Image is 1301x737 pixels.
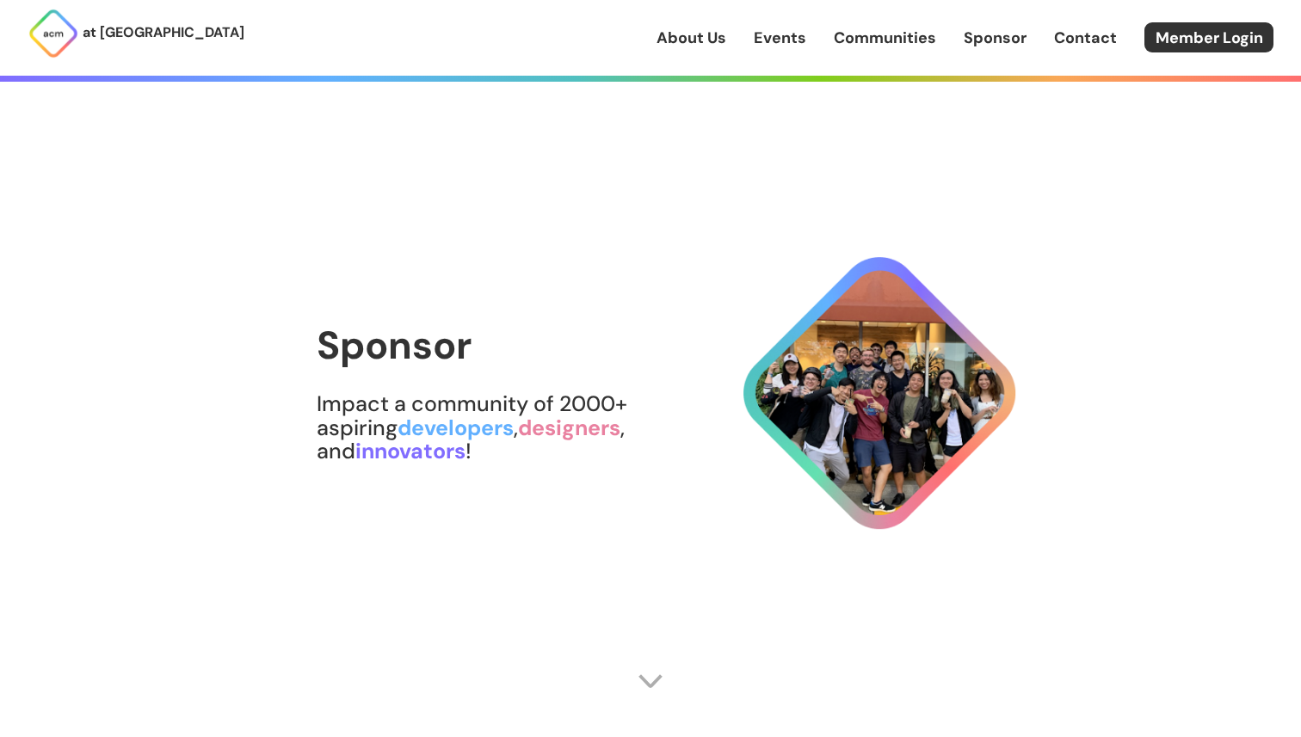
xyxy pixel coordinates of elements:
[28,8,244,59] a: at [GEOGRAPHIC_DATA]
[317,324,727,367] h1: Sponsor
[727,241,1033,546] img: Sponsor Logo
[964,27,1027,49] a: Sponsor
[834,27,936,49] a: Communities
[657,27,726,49] a: About Us
[398,414,514,442] span: developers
[638,668,663,694] img: Scroll Arrow
[317,392,727,464] h2: Impact a community of 2000+ aspiring , , and !
[1054,27,1117,49] a: Contact
[83,21,244,44] p: at [GEOGRAPHIC_DATA]
[754,27,806,49] a: Events
[355,437,466,465] span: innovators
[28,8,79,59] img: ACM Logo
[1144,22,1273,52] a: Member Login
[518,414,620,442] span: designers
